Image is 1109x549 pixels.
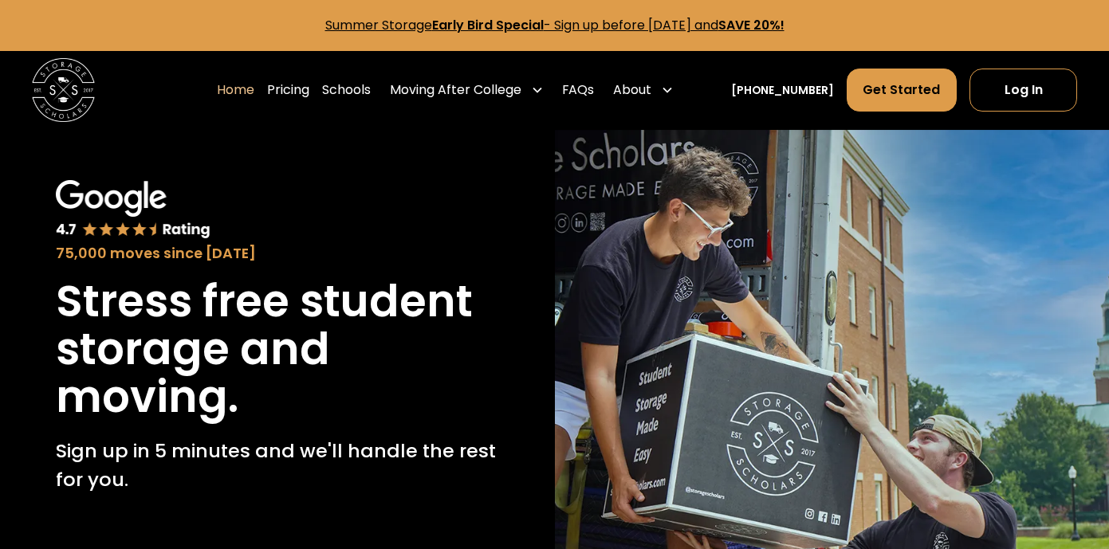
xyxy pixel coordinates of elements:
[390,80,521,100] div: Moving After College
[562,68,594,112] a: FAQs
[847,69,958,112] a: Get Started
[731,82,834,99] a: [PHONE_NUMBER]
[32,58,95,121] img: Storage Scholars main logo
[56,180,211,240] img: Google 4.7 star rating
[32,58,95,121] a: home
[383,68,550,112] div: Moving After College
[267,68,309,112] a: Pricing
[322,68,371,112] a: Schools
[718,16,785,34] strong: SAVE 20%!
[969,69,1077,112] a: Log In
[56,277,499,421] h1: Stress free student storage and moving.
[56,437,499,494] p: Sign up in 5 minutes and we'll handle the rest for you.
[432,16,544,34] strong: Early Bird Special
[607,68,680,112] div: About
[56,243,499,265] div: 75,000 moves since [DATE]
[217,68,254,112] a: Home
[325,16,785,34] a: Summer StorageEarly Bird Special- Sign up before [DATE] andSAVE 20%!
[613,80,651,100] div: About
